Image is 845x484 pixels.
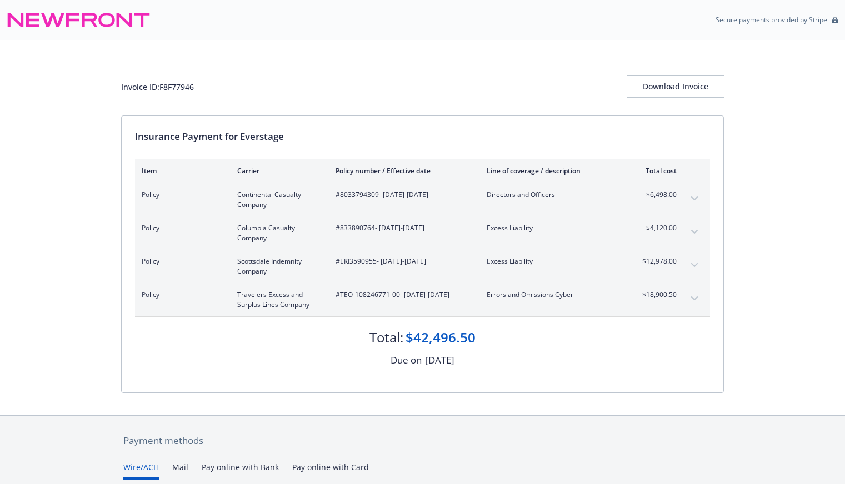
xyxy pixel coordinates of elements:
[123,461,159,480] button: Wire/ACH
[237,223,318,243] span: Columbia Casualty Company
[135,216,710,250] div: PolicyColumbia Casualty Company#833890764- [DATE]-[DATE]Excess Liability$4,120.00expand content
[142,256,219,266] span: Policy
[487,223,617,233] span: Excess Liability
[487,290,617,300] span: Errors and Omissions Cyber
[391,353,422,367] div: Due on
[635,166,677,175] div: Total cost
[425,353,454,367] div: [DATE]
[487,256,617,266] span: Excess Liability
[135,129,710,144] div: Insurance Payment for Everstage
[487,190,617,200] span: Directors and Officers
[686,290,703,307] button: expand content
[237,256,318,276] span: Scottsdale Indemnity Company
[237,290,318,310] span: Travelers Excess and Surplus Lines Company
[142,223,219,233] span: Policy
[142,166,219,175] div: Item
[142,190,219,200] span: Policy
[237,190,318,210] span: Continental Casualty Company
[237,166,318,175] div: Carrier
[635,223,677,233] span: $4,120.00
[635,190,677,200] span: $6,498.00
[336,190,469,200] span: #8033794309 - [DATE]-[DATE]
[635,290,677,300] span: $18,900.50
[172,461,188,480] button: Mail
[336,166,469,175] div: Policy number / Effective date
[135,183,710,216] div: PolicyContinental Casualty Company#8033794309- [DATE]-[DATE]Directors and Officers$6,498.00expand...
[406,328,476,347] div: $42,496.50
[142,290,219,300] span: Policy
[121,81,194,93] div: Invoice ID: F8F77946
[123,433,722,448] div: Payment methods
[135,250,710,283] div: PolicyScottsdale Indemnity Company#EKI3590955- [DATE]-[DATE]Excess Liability$12,978.00expand content
[686,190,703,208] button: expand content
[336,223,469,233] span: #833890764 - [DATE]-[DATE]
[336,256,469,266] span: #EKI3590955 - [DATE]-[DATE]
[202,461,279,480] button: Pay online with Bank
[627,75,724,98] button: Download Invoice
[686,223,703,241] button: expand content
[292,461,369,480] button: Pay online with Card
[627,76,724,97] div: Download Invoice
[716,15,827,24] p: Secure payments provided by Stripe
[686,256,703,274] button: expand content
[635,256,677,266] span: $12,978.00
[369,328,403,347] div: Total:
[487,166,617,175] div: Line of coverage / description
[336,290,469,300] span: #TEO-108246771-00 - [DATE]-[DATE]
[135,283,710,316] div: PolicyTravelers Excess and Surplus Lines Company#TEO-108246771-00- [DATE]-[DATE]Errors and Omissi...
